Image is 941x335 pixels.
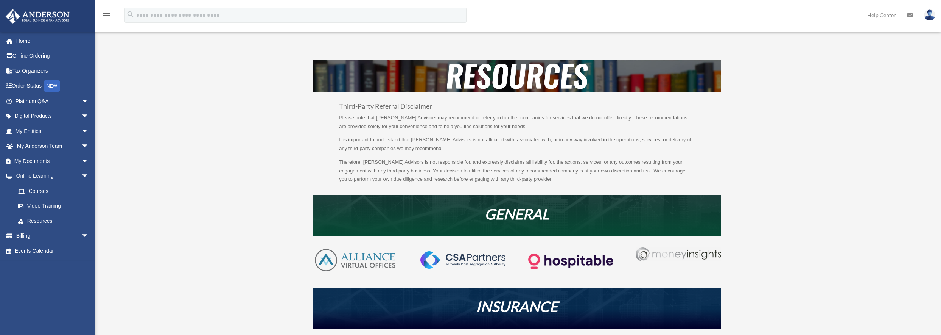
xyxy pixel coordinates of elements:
span: arrow_drop_down [81,109,96,124]
span: arrow_drop_down [81,229,96,244]
p: It is important to understand that [PERSON_NAME] Advisors is not affiliated with, associated with... [339,136,695,158]
a: Online Ordering [5,49,100,64]
span: arrow_drop_down [81,169,96,184]
a: menu [102,13,111,20]
a: Digital Productsarrow_drop_down [5,109,100,124]
span: arrow_drop_down [81,94,96,109]
img: Money-Insights-Logo-Silver NEW [636,247,721,261]
p: Please note that [PERSON_NAME] Advisors may recommend or refer you to other companies for service... [339,114,695,136]
a: My Anderson Teamarrow_drop_down [5,139,100,154]
p: Therefore, [PERSON_NAME] Advisors is not responsible for, and expressly disclaims all liability f... [339,158,695,184]
em: GENERAL [485,205,549,222]
span: arrow_drop_down [81,153,96,169]
a: Events Calendar [5,243,100,258]
a: My Entitiesarrow_drop_down [5,124,100,139]
img: Logo-transparent-dark [528,247,613,275]
div: NEW [44,80,60,92]
a: Courses [11,183,100,199]
em: INSURANCE [476,297,558,315]
a: Tax Organizers [5,63,100,78]
a: Video Training [11,199,100,214]
a: Platinum Q&Aarrow_drop_down [5,94,100,109]
img: Anderson Advisors Platinum Portal [3,9,72,24]
i: menu [102,11,111,20]
h3: Third-Party Referral Disclaimer [339,103,695,114]
img: AVO-logo-1-color [313,247,398,273]
span: arrow_drop_down [81,139,96,154]
img: User Pic [924,9,935,20]
a: Home [5,33,100,49]
i: search [126,10,135,19]
span: arrow_drop_down [81,124,96,139]
img: resources-header [313,60,721,92]
a: Order StatusNEW [5,78,100,94]
a: Resources [11,213,96,229]
a: My Documentsarrow_drop_down [5,153,100,169]
a: Billingarrow_drop_down [5,229,100,244]
img: CSA-partners-Formerly-Cost-Segregation-Authority [420,251,505,269]
a: Online Learningarrow_drop_down [5,169,100,184]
